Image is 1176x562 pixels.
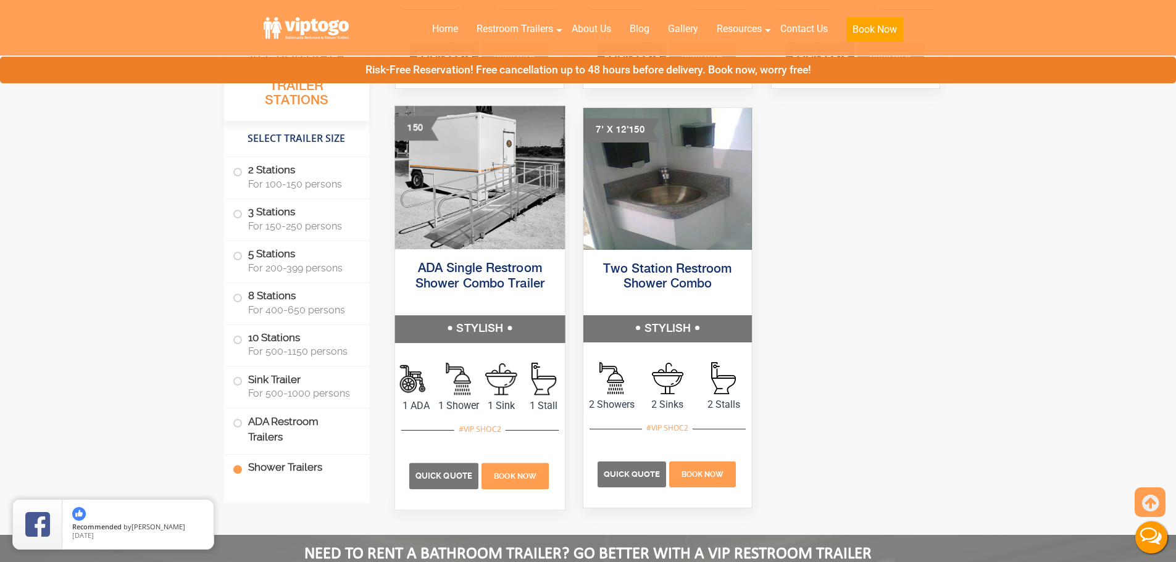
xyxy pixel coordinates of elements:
[233,241,361,279] label: 5 Stations
[837,15,912,49] a: Book Now
[480,398,522,413] span: 1 Sink
[72,531,94,540] span: [DATE]
[696,397,752,412] span: 2 Stalls
[131,522,185,531] span: [PERSON_NAME]
[25,512,50,537] img: Review Rating
[522,399,565,413] span: 1 Stall
[771,15,837,43] a: Contact Us
[583,108,752,250] img: outside photo of 2 stations shower combo trailer
[583,118,660,143] div: 7' X 12'150
[224,127,369,151] h4: Select Trailer Size
[72,522,122,531] span: Recommended
[446,363,470,395] img: an icon of Shower
[467,15,562,43] a: Restroom Trailers
[652,363,683,394] img: an icon of sink
[233,324,361,363] label: 10 Stations
[415,263,544,291] a: ADA Single Restroom Shower Combo Trailer
[583,397,640,412] span: 2 Showers
[233,199,361,238] label: 3 Stations
[423,15,467,43] a: Home
[248,304,354,315] span: For 400-650 persons
[399,363,432,395] img: an icon of Shower
[480,469,550,481] a: Book Now
[485,363,517,395] img: an icon of sink
[711,362,736,394] img: an icon of stall
[620,15,659,43] a: Blog
[640,397,696,412] span: 2 Sinks
[394,106,564,249] img: ADA Single Restroom Shower Combo Trailer
[415,471,472,481] span: Quick Quote
[642,420,693,436] div: #VIP SHOC2
[531,363,556,395] img: an icon of stall
[659,15,707,43] a: Gallery
[233,157,361,196] label: 2 Stations
[248,220,354,232] span: For 150-250 persons
[603,263,732,291] a: Two Station Restroom Shower Combo
[248,262,354,273] span: For 200-399 persons
[599,362,624,394] img: an icon of Shower
[583,315,752,342] h5: STYLISH
[233,366,361,405] label: Sink Trailer
[668,468,738,480] a: Book Now
[437,399,480,413] span: 1 Shower
[248,387,354,399] span: For 500-1000 persons
[562,15,620,43] a: About Us
[682,470,724,479] span: Book Now
[233,455,361,481] label: Shower Trailers
[224,47,369,121] h3: All Portable Restroom Trailer Stations
[394,316,564,343] h5: STYLISH
[72,523,204,532] span: by
[233,283,361,321] label: 8 Stations
[409,469,480,481] a: Quick Quote
[707,15,771,43] a: Resources
[598,468,668,480] a: Quick Quote
[72,507,86,521] img: thumbs up icon
[846,17,903,42] button: Book Now
[233,408,361,450] label: ADA Restroom Trailers
[1127,513,1176,562] button: Live Chat
[394,116,438,141] div: 150
[494,472,536,481] span: Book Now
[604,469,660,479] span: Quick Quote
[394,399,437,413] span: 1 ADA
[454,421,505,437] div: #VIP SHOC2
[248,178,354,190] span: For 100-150 persons
[248,345,354,357] span: For 500-1150 persons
